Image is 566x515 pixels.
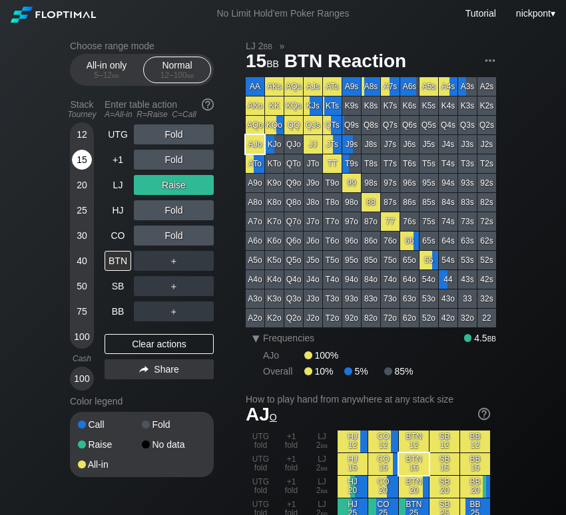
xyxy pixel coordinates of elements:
div: 65o [400,251,419,269]
div: 74s [439,212,457,231]
span: nickpont [516,8,551,19]
div: Q2o [284,309,303,327]
div: K7o [265,212,284,231]
div: CO [105,226,131,246]
div: Share [105,359,214,379]
img: ellipsis.fd386fe8.svg [483,53,497,68]
div: A3s [458,77,477,96]
div: Q3o [284,289,303,308]
div: K6s [400,96,419,115]
div: +1 fold [276,453,306,475]
div: JTs [323,135,342,154]
div: 44 [439,270,457,289]
div: 43s [458,270,477,289]
div: 40 [72,251,92,271]
div: J7s [381,135,400,154]
div: 75s [420,212,438,231]
div: 42o [439,309,457,327]
div: Q8o [284,193,303,212]
div: A6s [400,77,419,96]
div: No Limit Hold’em Poker Ranges [196,8,369,22]
span: bb [321,440,328,450]
div: K6o [265,232,284,250]
div: A4o [246,270,264,289]
div: T9s [342,154,361,173]
div: Overall [263,366,304,377]
span: bb [187,71,194,80]
div: BTN 20 [399,476,429,498]
span: bb [263,41,272,51]
span: BTN Reaction [282,51,409,73]
div: AJo [246,135,264,154]
div: Q3s [458,116,477,134]
div: 76o [381,232,400,250]
div: Q6s [400,116,419,134]
div: 98o [342,193,361,212]
div: 96o [342,232,361,250]
div: T9o [323,174,342,192]
div: 10% [304,366,344,377]
div: 52s [477,251,496,269]
div: K9s [342,96,361,115]
div: A6o [246,232,264,250]
span: 15 [244,51,281,73]
div: T6o [323,232,342,250]
div: Q5o [284,251,303,269]
div: QQ [284,116,303,134]
div: K2s [477,96,496,115]
div: Q4o [284,270,303,289]
div: QJs [304,116,322,134]
div: Q2s [477,116,496,134]
div: Stack [65,94,99,124]
div: +1 fold [276,476,306,498]
div: J9s [342,135,361,154]
img: Floptimal logo [11,7,96,23]
div: K2o [265,309,284,327]
div: 85o [362,251,380,269]
div: 62o [400,309,419,327]
div: 72o [381,309,400,327]
div: SB 20 [429,476,459,498]
div: 62s [477,232,496,250]
div: KQs [284,96,303,115]
div: 87o [362,212,380,231]
div: A4s [439,77,457,96]
div: Raise [78,440,142,449]
div: A7s [381,77,400,96]
div: CO 15 [368,453,398,475]
div: AJs [304,77,322,96]
div: 64o [400,270,419,289]
div: 92s [477,174,496,192]
div: 76s [400,212,419,231]
div: KJo [265,135,284,154]
div: K8o [265,193,284,212]
div: QJo [284,135,303,154]
div: 83o [362,289,380,308]
div: A9o [246,174,264,192]
div: 53s [458,251,477,269]
div: 66 [400,232,419,250]
div: A8s [362,77,380,96]
div: LJ 2 [307,453,337,475]
div: JTo [304,154,322,173]
div: 97s [381,174,400,192]
div: T5o [323,251,342,269]
div: 85s [420,193,438,212]
div: 82o [362,309,380,327]
div: 22 [477,309,496,327]
div: K4o [265,270,284,289]
div: AKs [265,77,284,96]
div: K7s [381,96,400,115]
div: J8o [304,193,322,212]
div: A2s [477,77,496,96]
div: J6s [400,135,419,154]
div: T7s [381,154,400,173]
div: QTo [284,154,303,173]
div: 30 [72,226,92,246]
div: Clear actions [105,334,214,354]
div: 75o [381,251,400,269]
img: help.32db89a4.svg [477,407,491,421]
span: bb [487,333,496,343]
div: Q7s [381,116,400,134]
div: Fold [134,150,214,170]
